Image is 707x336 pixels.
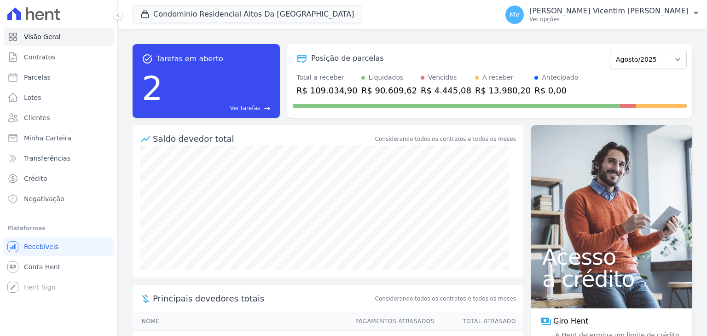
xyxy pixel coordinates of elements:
[435,312,523,331] th: Total Atrasado
[153,292,373,305] span: Principais devedores totais
[4,190,114,208] a: Negativação
[24,194,64,203] span: Negativação
[24,262,60,272] span: Conta Hent
[369,73,404,82] div: Liquidados
[133,6,362,23] button: Condominio Residencial Altos Da [GEOGRAPHIC_DATA]
[142,53,153,64] span: task_alt
[7,223,110,234] div: Plataformas
[133,312,347,331] th: Nome
[24,32,61,41] span: Visão Geral
[347,312,435,331] th: Pagamentos Atrasados
[482,73,514,82] div: A receber
[230,104,260,112] span: Ver tarefas
[4,258,114,276] a: Conta Hent
[156,53,223,64] span: Tarefas em aberto
[296,73,358,82] div: Total a receber
[24,154,70,163] span: Transferências
[498,2,707,28] button: MV [PERSON_NAME] Vicentim [PERSON_NAME] Ver opções
[4,129,114,147] a: Minha Carteira
[24,242,58,251] span: Recebíveis
[24,52,55,62] span: Contratos
[542,73,578,82] div: Antecipado
[510,12,520,18] span: MV
[167,104,271,112] a: Ver tarefas east
[311,53,384,64] div: Posição de parcelas
[153,133,373,145] div: Saldo devedor total
[4,68,114,87] a: Parcelas
[529,6,689,16] p: [PERSON_NAME] Vicentim [PERSON_NAME]
[4,238,114,256] a: Recebíveis
[4,109,114,127] a: Clientes
[142,64,163,112] div: 2
[361,84,417,97] div: R$ 90.609,62
[24,93,41,102] span: Lotes
[553,316,588,327] span: Giro Hent
[4,149,114,168] a: Transferências
[475,84,531,97] div: R$ 13.980,20
[4,88,114,107] a: Lotes
[24,133,71,143] span: Minha Carteira
[24,174,47,183] span: Crédito
[296,84,358,97] div: R$ 109.034,90
[264,105,271,112] span: east
[428,73,457,82] div: Vencidos
[24,113,50,122] span: Clientes
[375,295,516,303] span: Considerando todos os contratos e todos os meses
[421,84,471,97] div: R$ 4.445,08
[529,16,689,23] p: Ver opções
[534,84,578,97] div: R$ 0,00
[4,169,114,188] a: Crédito
[542,268,681,290] span: a crédito
[4,48,114,66] a: Contratos
[24,73,51,82] span: Parcelas
[542,246,681,268] span: Acesso
[4,28,114,46] a: Visão Geral
[375,135,516,143] div: Considerando todos os contratos e todos os meses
